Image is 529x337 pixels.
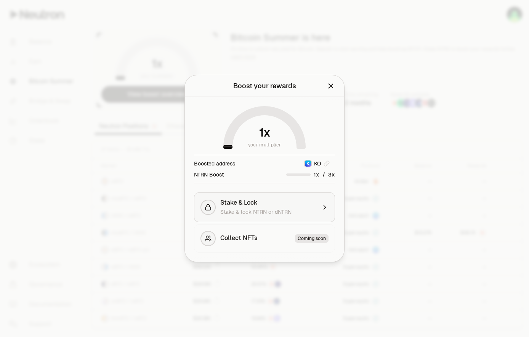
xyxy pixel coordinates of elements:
[298,160,335,167] button: KeplrKO
[327,81,335,91] button: Close
[248,141,281,149] span: your multiplier
[194,171,224,178] div: NTRN Boost
[233,81,296,91] div: Boost your rewards
[220,199,258,207] span: Stake & Lock
[295,234,329,243] div: Coming soon
[194,224,335,253] button: Collect NFTsComing soon
[286,170,335,178] div: /
[220,208,292,215] span: Stake & lock NTRN or dNTRN
[194,160,235,167] div: Boosted address
[194,192,335,222] button: Stake & LockStake & lock NTRN or dNTRN
[314,160,321,167] span: KO
[220,234,258,243] span: Collect NFTs
[305,161,311,167] img: Keplr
